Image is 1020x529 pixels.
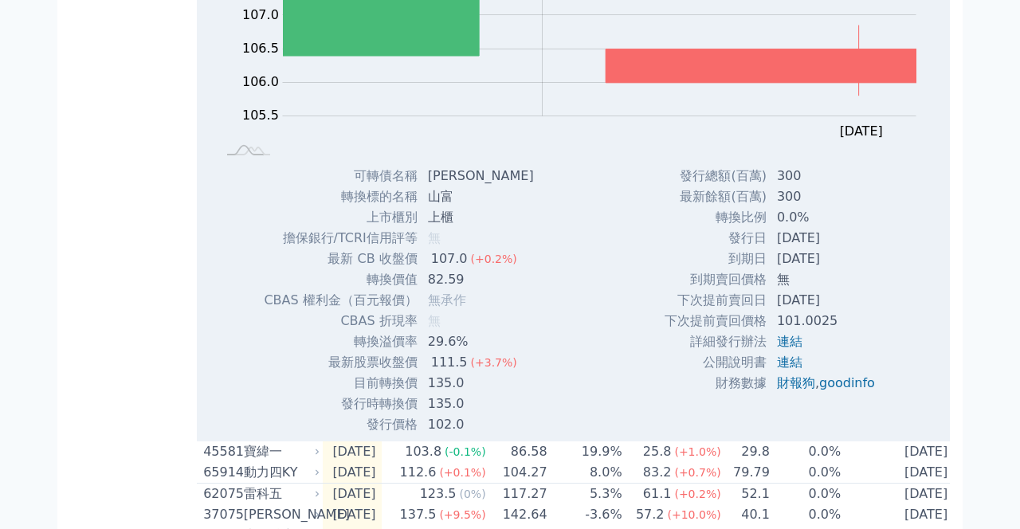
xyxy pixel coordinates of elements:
[777,375,815,390] a: 財報狗
[633,505,668,524] div: 57.2
[439,508,485,521] span: (+9.5%)
[771,484,841,505] td: 0.0%
[263,414,418,435] td: 發行價格
[402,442,445,461] div: 103.8
[548,484,623,505] td: 5.3%
[640,442,675,461] div: 25.8
[203,484,240,504] div: 62075
[459,488,485,500] span: (0%)
[767,249,888,269] td: [DATE]
[428,313,441,328] span: 無
[722,504,771,525] td: 40.1
[767,311,888,331] td: 101.0025
[445,445,486,458] span: (-0.1%)
[203,442,240,461] div: 45581
[428,292,466,308] span: 無承作
[674,488,720,500] span: (+0.2%)
[487,504,548,525] td: 142.64
[487,484,548,505] td: 117.27
[417,484,460,504] div: 123.5
[767,373,888,394] td: ,
[548,462,623,484] td: 8.0%
[471,356,517,369] span: (+3.7%)
[767,290,888,311] td: [DATE]
[397,505,440,524] div: 137.5
[940,453,1020,529] div: 聊天小工具
[664,207,767,228] td: 轉換比例
[664,290,767,311] td: 下次提前賣回日
[777,355,802,370] a: 連結
[771,462,841,484] td: 0.0%
[664,331,767,352] td: 詳細發行辦法
[664,311,767,331] td: 下次提前賣回價格
[203,463,240,482] div: 65914
[640,484,675,504] div: 61.1
[244,484,316,504] div: 雷科五
[841,484,954,505] td: [DATE]
[263,228,418,249] td: 擔保銀行/TCRI信用評等
[940,453,1020,529] iframe: Chat Widget
[263,166,418,186] td: 可轉債名稱
[323,484,382,505] td: [DATE]
[263,269,418,290] td: 轉換價值
[771,504,841,525] td: 0.0%
[439,466,485,479] span: (+0.1%)
[418,186,547,207] td: 山富
[819,375,875,390] a: goodinfo
[471,253,517,265] span: (+0.2%)
[664,228,767,249] td: 發行日
[674,466,720,479] span: (+0.7%)
[548,504,623,525] td: -3.6%
[722,462,771,484] td: 79.79
[263,394,418,414] td: 發行時轉換價
[242,41,279,56] tspan: 106.5
[664,186,767,207] td: 最新餘額(百萬)
[242,74,279,89] tspan: 106.0
[418,269,547,290] td: 82.59
[664,166,767,186] td: 發行總額(百萬)
[418,394,547,414] td: 135.0
[839,123,882,139] tspan: [DATE]
[841,462,954,484] td: [DATE]
[428,230,441,245] span: 無
[767,166,888,186] td: 300
[767,186,888,207] td: 300
[841,504,954,525] td: [DATE]
[323,441,382,462] td: [DATE]
[244,463,316,482] div: 動力四KY
[242,108,279,123] tspan: 105.5
[263,373,418,394] td: 目前轉換價
[263,186,418,207] td: 轉換標的名稱
[841,441,954,462] td: [DATE]
[664,352,767,373] td: 公開說明書
[397,463,440,482] div: 112.6
[263,331,418,352] td: 轉換溢價率
[263,311,418,331] td: CBAS 折現率
[640,463,675,482] div: 83.2
[244,505,316,524] div: [PERSON_NAME]
[263,249,418,269] td: 最新 CB 收盤價
[777,334,802,349] a: 連結
[668,508,721,521] span: (+10.0%)
[548,441,623,462] td: 19.9%
[418,166,547,186] td: [PERSON_NAME]
[418,414,547,435] td: 102.0
[767,207,888,228] td: 0.0%
[203,505,240,524] div: 37075
[263,290,418,311] td: CBAS 權利金（百元報價）
[767,269,888,290] td: 無
[418,207,547,228] td: 上櫃
[664,249,767,269] td: 到期日
[323,462,382,484] td: [DATE]
[242,7,279,22] tspan: 107.0
[722,484,771,505] td: 52.1
[771,441,841,462] td: 0.0%
[263,207,418,228] td: 上市櫃別
[664,373,767,394] td: 財務數據
[428,249,471,268] div: 107.0
[487,462,548,484] td: 104.27
[323,504,382,525] td: [DATE]
[767,228,888,249] td: [DATE]
[244,442,316,461] div: 寶緯一
[664,269,767,290] td: 到期賣回價格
